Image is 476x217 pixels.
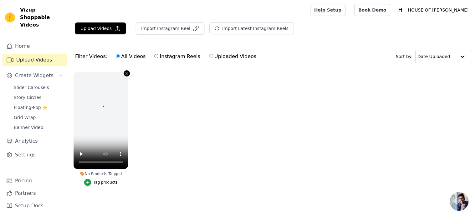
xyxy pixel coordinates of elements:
[116,54,120,58] input: All Videos
[20,6,65,29] span: Vizup Shoppable Videos
[3,187,67,200] a: Partners
[398,7,402,13] text: H
[75,22,126,34] button: Upload Videos
[14,104,48,111] span: Floating-Pop ⭐
[84,179,118,186] button: Tag products
[136,22,204,34] button: Import Instagram Reel
[395,4,471,16] button: H HOUSE OF [PERSON_NAME]
[10,123,67,132] a: Banner Video
[310,4,345,16] a: Help Setup
[209,52,257,61] label: Uploaded Videos
[14,84,49,91] span: Slider Carousels
[10,93,67,102] a: Story Circles
[3,135,67,147] a: Analytics
[405,4,471,16] p: HOUSE OF [PERSON_NAME]
[74,171,128,176] div: No Products Tagged
[450,192,468,211] a: Open chat
[354,4,390,16] a: Book Demo
[10,103,67,112] a: Floating-Pop ⭐
[154,54,158,58] input: Instagram Reels
[124,70,130,76] button: Video Delete
[14,114,36,121] span: Grid Wrap
[14,94,41,101] span: Story Circles
[3,200,67,212] a: Setup Docs
[10,83,67,92] a: Slider Carousels
[209,22,294,34] button: Import Latest Instagram Reels
[3,54,67,66] a: Upload Videos
[14,124,43,131] span: Banner Video
[5,12,15,22] img: Vizup
[3,69,67,82] button: Create Widgets
[154,52,200,61] label: Instagram Reels
[209,54,213,58] input: Uploaded Videos
[115,52,146,61] label: All Videos
[15,72,54,79] span: Create Widgets
[75,49,260,64] div: Filter Videos:
[3,40,67,52] a: Home
[396,50,471,63] div: Sort by:
[3,175,67,187] a: Pricing
[10,113,67,122] a: Grid Wrap
[3,149,67,161] a: Settings
[94,180,118,185] div: Tag products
